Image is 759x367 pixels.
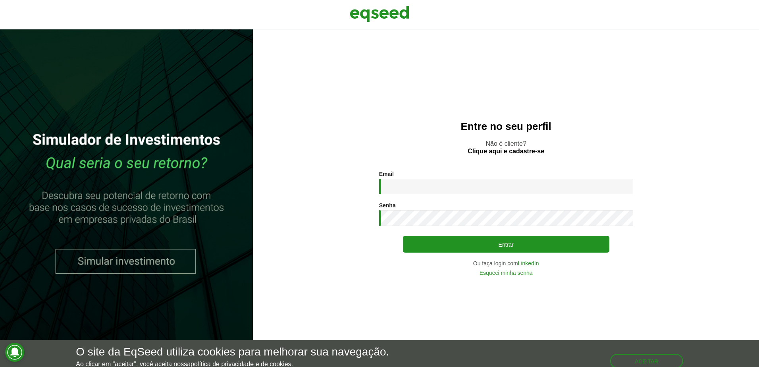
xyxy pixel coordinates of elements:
div: Ou faça login com [379,261,633,266]
a: LinkedIn [518,261,539,266]
a: Clique aqui e cadastre-se [468,148,544,155]
p: Não é cliente? [269,140,743,155]
h5: O site da EqSeed utiliza cookies para melhorar sua navegação. [76,346,389,358]
img: EqSeed Logo [350,4,409,24]
label: Senha [379,203,396,208]
h2: Entre no seu perfil [269,121,743,132]
a: Esqueci minha senha [480,270,533,276]
label: Email [379,171,394,177]
button: Entrar [403,236,609,253]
